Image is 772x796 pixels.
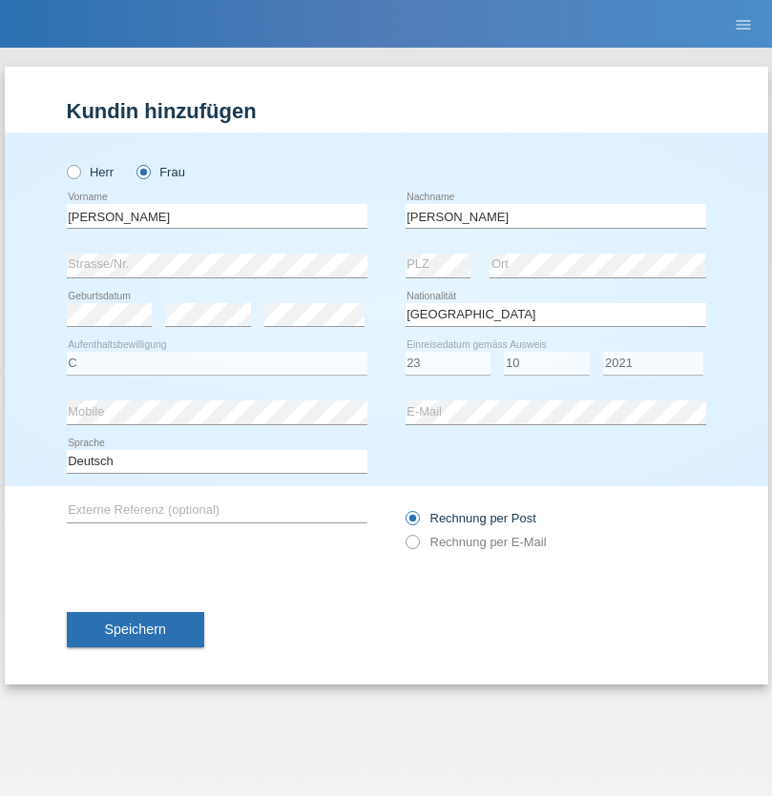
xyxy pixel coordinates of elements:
[406,535,547,549] label: Rechnung per E-Mail
[136,165,149,177] input: Frau
[67,99,706,123] h1: Kundin hinzufügen
[136,165,185,179] label: Frau
[406,511,418,535] input: Rechnung per Post
[67,165,115,179] label: Herr
[406,535,418,559] input: Rechnung per E-Mail
[67,612,204,648] button: Speichern
[406,511,536,525] label: Rechnung per Post
[724,18,762,30] a: menu
[105,622,166,637] span: Speichern
[67,165,79,177] input: Herr
[734,15,753,34] i: menu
